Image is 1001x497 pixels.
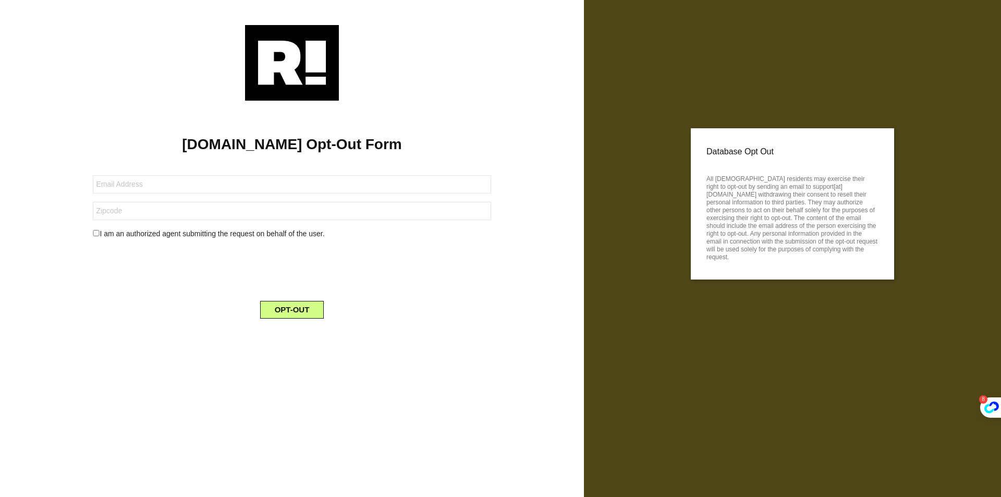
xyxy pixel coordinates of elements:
input: Zipcode [93,202,491,220]
iframe: reCAPTCHA [213,248,371,288]
input: Email Address [93,175,491,193]
p: All [DEMOGRAPHIC_DATA] residents may exercise their right to opt-out by sending an email to suppo... [706,172,878,261]
div: I am an authorized agent submitting the request on behalf of the user. [85,228,498,239]
p: Database Opt Out [706,144,878,160]
img: Retention.com [245,25,339,101]
button: OPT-OUT [260,301,324,319]
h1: [DOMAIN_NAME] Opt-Out Form [16,136,568,153]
